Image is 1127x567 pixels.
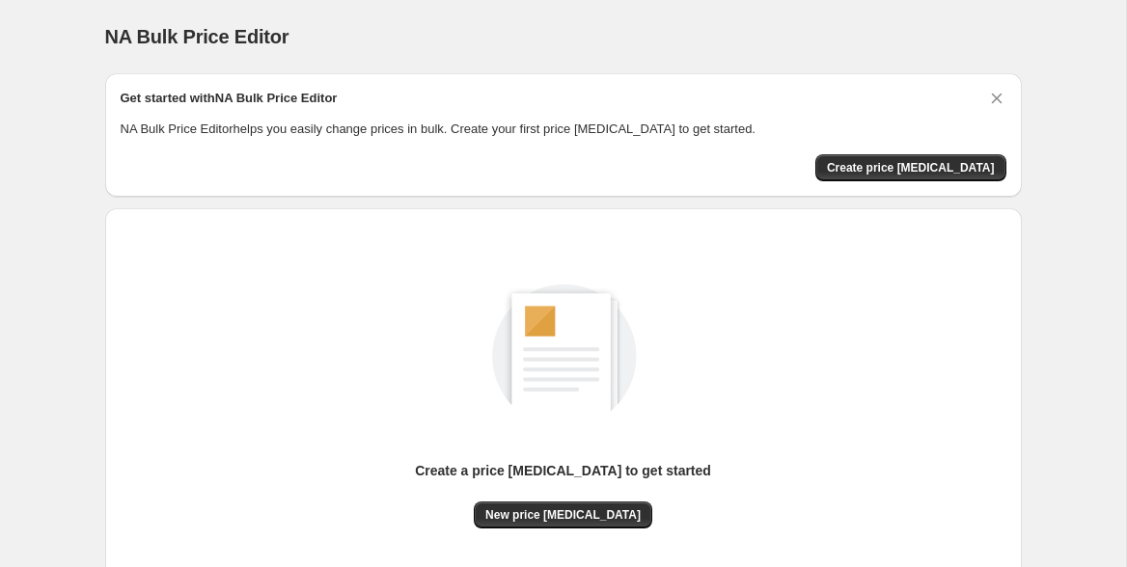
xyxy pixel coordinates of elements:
button: Create price change job [815,154,1006,181]
p: Create a price [MEDICAL_DATA] to get started [415,461,711,480]
span: New price [MEDICAL_DATA] [485,507,641,523]
button: Dismiss card [987,89,1006,108]
p: NA Bulk Price Editor helps you easily change prices in bulk. Create your first price [MEDICAL_DAT... [121,120,1006,139]
span: Create price [MEDICAL_DATA] [827,160,995,175]
h2: Get started with NA Bulk Price Editor [121,89,338,108]
button: New price [MEDICAL_DATA] [474,501,652,528]
span: NA Bulk Price Editor [105,26,289,47]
